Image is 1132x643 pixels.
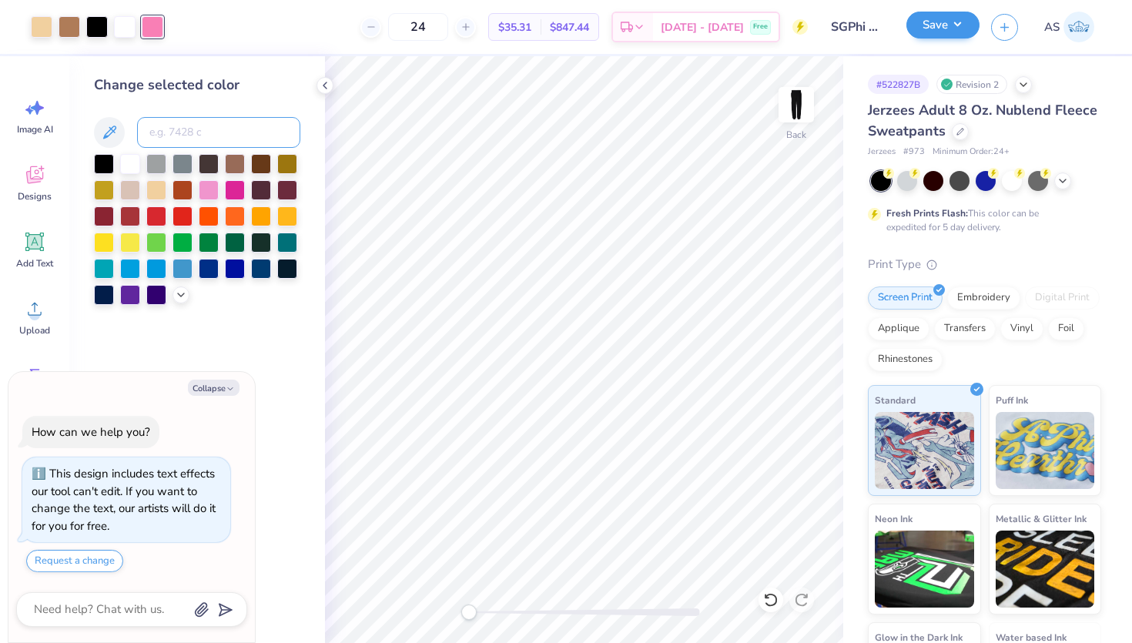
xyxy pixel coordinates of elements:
button: Save [906,12,980,39]
span: Neon Ink [875,511,913,527]
div: Revision 2 [936,75,1007,94]
img: Back [781,89,812,120]
span: $847.44 [550,19,589,35]
span: $35.31 [498,19,531,35]
div: Accessibility label [461,604,477,620]
div: # 522827B [868,75,929,94]
span: [DATE] - [DATE] [661,19,744,35]
strong: Fresh Prints Flash: [886,207,968,219]
span: AS [1044,18,1060,36]
input: e.g. 7428 c [137,117,300,148]
div: Change selected color [94,75,300,95]
span: Metallic & Glitter Ink [996,511,1087,527]
div: Back [786,128,806,142]
a: AS [1037,12,1101,42]
span: Image AI [17,123,53,136]
img: Puff Ink [996,412,1095,489]
img: Neon Ink [875,531,974,608]
div: Screen Print [868,286,943,310]
img: Metallic & Glitter Ink [996,531,1095,608]
div: Rhinestones [868,348,943,371]
div: Transfers [934,317,996,340]
input: – – [388,13,448,41]
div: Digital Print [1025,286,1100,310]
span: Free [753,22,768,32]
div: This color can be expedited for 5 day delivery. [886,206,1076,234]
span: Designs [18,190,52,203]
img: Standard [875,412,974,489]
div: How can we help you? [32,424,150,440]
span: Add Text [16,257,53,270]
div: This design includes text effects our tool can't edit. If you want to change the text, our artist... [32,466,216,534]
div: Applique [868,317,929,340]
span: # 973 [903,146,925,159]
span: Minimum Order: 24 + [933,146,1010,159]
img: Ashutosh Sharma [1063,12,1094,42]
span: Puff Ink [996,392,1028,408]
input: Untitled Design [819,12,895,42]
div: Foil [1048,317,1084,340]
div: Vinyl [1000,317,1043,340]
span: Standard [875,392,916,408]
span: Upload [19,324,50,337]
button: Collapse [188,380,239,396]
div: Embroidery [947,286,1020,310]
div: Print Type [868,256,1101,273]
button: Request a change [26,550,123,572]
span: Jerzees [868,146,896,159]
span: Jerzees Adult 8 Oz. Nublend Fleece Sweatpants [868,101,1097,140]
